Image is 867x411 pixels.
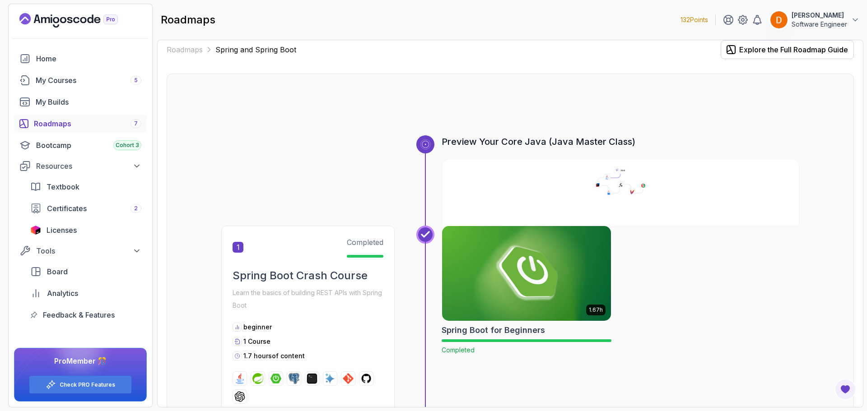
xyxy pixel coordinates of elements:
[343,373,354,384] img: git logo
[361,373,372,384] img: github logo
[25,178,147,196] a: textbook
[14,158,147,174] button: Resources
[47,181,79,192] span: Textbook
[36,245,141,256] div: Tools
[307,373,317,384] img: terminal logo
[252,373,263,384] img: spring logo
[25,221,147,239] a: licenses
[270,373,281,384] img: spring-boot logo
[234,373,245,384] img: java logo
[234,391,245,402] img: chatgpt logo
[47,266,68,277] span: Board
[134,205,138,212] span: 2
[770,11,860,29] button: user profile image[PERSON_NAME]Software Engineer
[60,381,115,388] a: Check PRO Features
[29,375,132,394] button: Check PRO Features
[25,199,147,217] a: certificates
[36,97,141,107] div: My Builds
[233,268,383,283] h2: Spring Boot Crash Course
[215,44,296,55] p: Spring and Spring Boot
[442,135,799,148] h3: Preview Your Core Java (Java Master Class)
[792,20,847,29] p: Software Engineer
[47,288,78,299] span: Analytics
[30,226,41,235] img: jetbrains icon
[25,263,147,281] a: board
[36,75,141,86] div: My Courses
[36,53,141,64] div: Home
[134,77,138,84] span: 5
[43,309,115,320] span: Feedback & Features
[442,226,611,355] a: Spring Boot for Beginners card1.67hSpring Boot for BeginnersCompleted
[161,13,215,27] h2: roadmaps
[14,50,147,68] a: home
[167,44,203,55] a: Roadmaps
[14,93,147,111] a: builds
[289,373,299,384] img: postgres logo
[36,140,141,151] div: Bootcamp
[721,40,854,59] button: Explore the Full Roadmap Guide
[25,284,147,302] a: analytics
[243,337,270,345] span: 1 Course
[792,11,847,20] p: [PERSON_NAME]
[25,306,147,324] a: feedback
[36,161,141,171] div: Resources
[14,115,147,133] a: roadmaps
[47,203,87,214] span: Certificates
[14,243,147,259] button: Tools
[442,324,545,337] h2: Spring Boot for Beginners
[834,379,856,400] button: Open Feedback Button
[116,142,139,149] span: Cohort 3
[442,346,475,354] span: Completed
[243,351,305,360] p: 1.7 hours of content
[233,286,383,312] p: Learn the basics of building REST APIs with Spring Boot
[347,238,383,247] span: Completed
[739,44,848,55] div: Explore the Full Roadmap Guide
[134,120,138,127] span: 7
[47,225,77,236] span: Licenses
[442,226,611,321] img: Spring Boot for Beginners card
[243,323,272,332] p: beginner
[19,13,139,28] a: Landing page
[681,15,708,24] p: 132 Points
[589,306,603,314] p: 1.67h
[14,71,147,89] a: courses
[233,242,243,253] span: 1
[770,11,788,28] img: user profile image
[325,373,336,384] img: ai logo
[34,118,141,129] div: Roadmaps
[14,136,147,154] a: bootcamp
